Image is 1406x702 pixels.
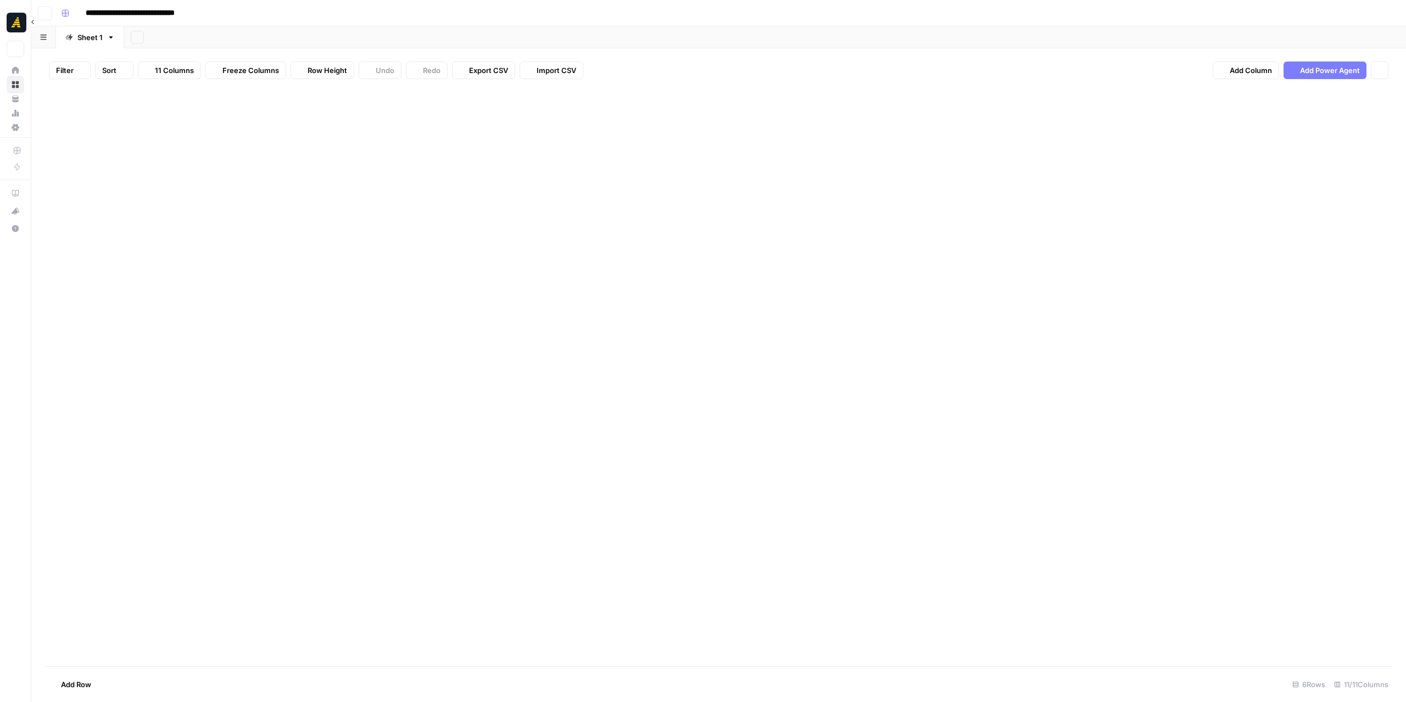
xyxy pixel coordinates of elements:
[7,220,24,237] button: Help + Support
[61,679,91,690] span: Add Row
[1284,62,1366,79] button: Add Power Agent
[44,676,98,693] button: Add Row
[7,76,24,93] a: Browse
[537,65,576,76] span: Import CSV
[7,185,24,202] a: AirOps Academy
[7,202,24,220] button: What's new?
[406,62,448,79] button: Redo
[77,32,103,43] div: Sheet 1
[7,203,24,219] div: What's new?
[1230,65,1272,76] span: Add Column
[7,9,24,36] button: Workspace: Marketers in Demand
[1213,62,1279,79] button: Add Column
[520,62,583,79] button: Import CSV
[155,65,194,76] span: 11 Columns
[7,13,26,32] img: Marketers in Demand Logo
[56,65,74,76] span: Filter
[291,62,354,79] button: Row Height
[56,26,124,48] a: Sheet 1
[205,62,286,79] button: Freeze Columns
[7,119,24,136] a: Settings
[49,62,91,79] button: Filter
[359,62,401,79] button: Undo
[1300,65,1360,76] span: Add Power Agent
[102,65,116,76] span: Sort
[222,65,279,76] span: Freeze Columns
[1330,676,1393,693] div: 11/11 Columns
[1288,676,1330,693] div: 6 Rows
[452,62,515,79] button: Export CSV
[308,65,347,76] span: Row Height
[423,65,440,76] span: Redo
[7,62,24,79] a: Home
[469,65,508,76] span: Export CSV
[7,90,24,108] a: Your Data
[376,65,394,76] span: Undo
[95,62,133,79] button: Sort
[138,62,201,79] button: 11 Columns
[7,104,24,122] a: Usage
